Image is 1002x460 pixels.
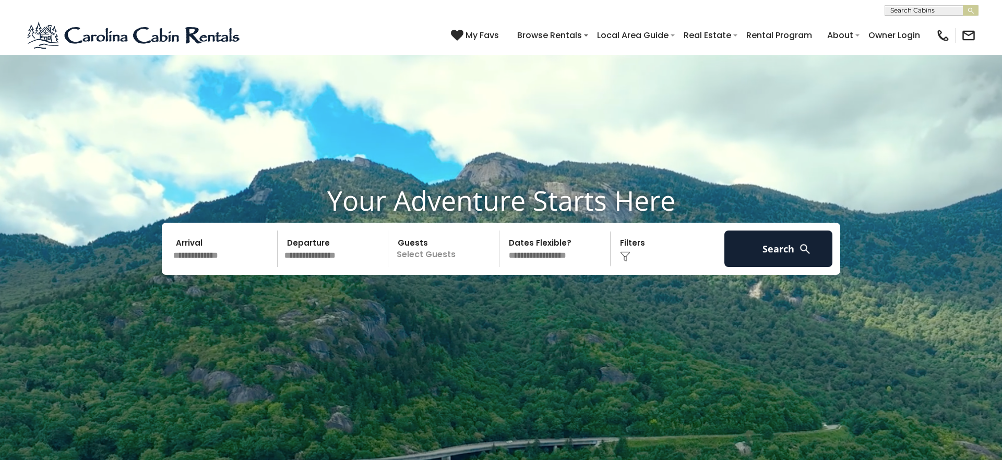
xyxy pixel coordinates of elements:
a: Rental Program [741,26,817,44]
a: Owner Login [863,26,925,44]
img: mail-regular-black.png [961,28,976,43]
a: My Favs [451,29,502,42]
a: Browse Rentals [512,26,587,44]
a: About [822,26,858,44]
p: Select Guests [391,231,499,267]
h1: Your Adventure Starts Here [8,184,994,216]
img: Blue-2.png [26,20,243,51]
button: Search [724,231,832,267]
a: Local Area Guide [592,26,674,44]
img: phone-regular-black.png [936,28,950,43]
img: filter--v1.png [620,251,630,262]
img: search-regular-white.png [798,243,812,256]
span: My Favs [466,29,499,42]
a: Real Estate [678,26,736,44]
